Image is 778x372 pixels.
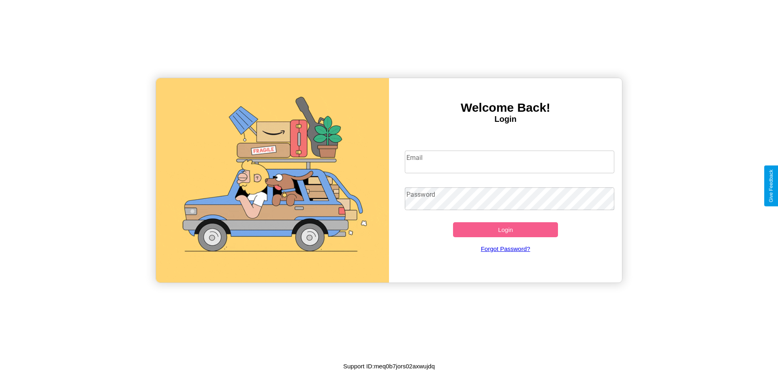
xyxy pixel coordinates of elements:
[389,101,622,115] h3: Welcome Back!
[343,361,435,372] p: Support ID: meq0b7jors02axwujdq
[768,170,774,202] div: Give Feedback
[156,78,389,283] img: gif
[389,115,622,124] h4: Login
[453,222,558,237] button: Login
[401,237,611,260] a: Forgot Password?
